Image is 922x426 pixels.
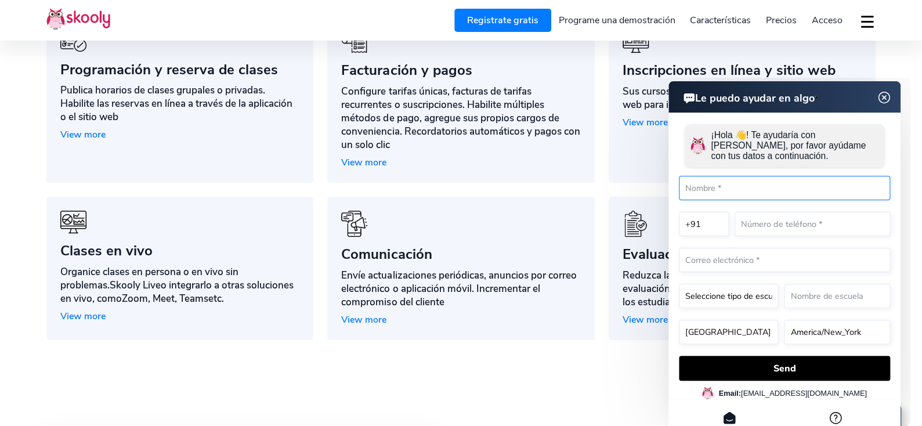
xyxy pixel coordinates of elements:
[341,211,367,237] img: icon-benefits-5
[766,14,797,27] span: Precios
[758,11,804,30] a: Precios
[341,62,580,79] div: Facturación y pagos
[341,246,580,263] div: Comunicación
[804,11,849,30] a: Acceso
[46,197,313,340] a: icon-benefits-6Clases en vivoOrganice clases en persona o en vivo sin problemas.Skooly Liveo inte...
[46,13,313,183] a: icon-benefits-3Programación y reserva de clasesPublica horarios de clases grupales o privadas. Ha...
[623,62,862,79] div: Inscripciones en línea y sitio web
[60,310,106,323] span: View more
[60,265,299,305] div: Organice clases en persona o en vivo sin problemas. o integrarlo a otras soluciones en vivo, como...
[341,85,580,151] div: Configure tarifas únicas, facturas de tarifas recurrentes o suscripciones. Habilite múltiples mét...
[110,279,161,292] span: Skooly Live
[859,8,876,35] button: dropdown menu
[682,11,758,30] a: Características
[551,11,683,30] a: Programe una demostración
[341,156,386,169] span: View more
[60,61,299,78] div: Programación y reserva de clases
[60,84,299,124] div: Publica horarios de clases grupales o privadas. Habilite las reservas en línea a través de la apl...
[454,9,551,32] a: Registrate gratis
[327,197,594,340] a: icon-benefits-5ComunicaciónEnvíe actualizaciones periódicas, anuncios por correo electrónico o ap...
[811,14,842,27] span: Acceso
[60,211,86,233] img: icon-benefits-6
[327,13,594,183] a: icon-benefits-10Facturación y pagosConfigure tarifas únicas, facturas de tarifas recurrentes o su...
[122,292,208,305] span: Zoom, Meet, Teams
[46,8,110,30] img: Skooly
[60,128,106,141] span: View more
[341,269,580,309] div: Envíe actualizaciones periódicas, anuncios por correo electrónico o aplicación móvil. Incrementar...
[341,313,386,326] span: View more
[60,242,299,259] div: Clases en vivo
